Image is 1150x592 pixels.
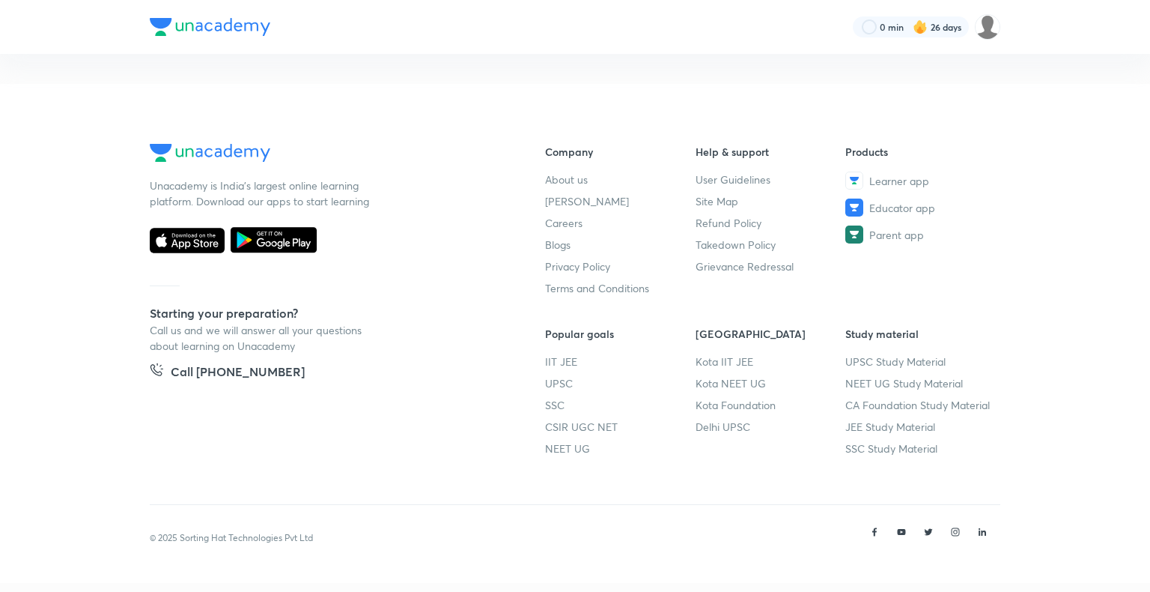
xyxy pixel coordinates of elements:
[696,259,846,274] a: Grievance Redressal
[171,363,305,384] h5: Call [PHONE_NUMBER]
[545,375,696,391] a: UPSC
[545,326,696,342] h6: Popular goals
[696,172,846,187] a: User Guidelines
[545,144,696,160] h6: Company
[545,215,582,231] span: Careers
[845,199,996,217] a: Educator app
[150,178,374,209] p: Unacademy is India’s largest online learning platform. Download our apps to start learning
[696,237,846,253] a: Takedown Policy
[545,172,696,187] a: About us
[150,531,313,545] p: © 2025 Sorting Hat Technologies Pvt Ltd
[545,280,696,296] a: Terms and Conditions
[150,322,374,354] p: Call us and we will answer all your questions about learning on Unacademy
[545,237,696,253] a: Blogs
[545,441,696,456] a: NEET UG
[696,193,846,209] a: Site Map
[845,441,996,456] a: SSC Study Material
[545,354,696,369] a: IIT JEE
[845,354,996,369] a: UPSC Study Material
[845,326,996,342] h6: Study material
[696,419,846,435] a: Delhi UPSC
[975,14,1000,40] img: Tanya Kumari
[545,419,696,435] a: CSIR UGC NET
[845,397,996,413] a: CA Foundation Study Material
[696,326,846,342] h6: [GEOGRAPHIC_DATA]
[150,304,497,322] h5: Starting your preparation?
[845,419,996,435] a: JEE Study Material
[845,144,996,160] h6: Products
[545,397,696,413] a: SSC
[545,193,696,209] a: [PERSON_NAME]
[545,259,696,274] a: Privacy Policy
[150,144,497,166] a: Company Logo
[845,375,996,391] a: NEET UG Study Material
[913,19,928,34] img: streak
[845,172,863,190] img: Learner app
[696,397,846,413] a: Kota Foundation
[845,226,863,244] img: Parent app
[869,173,929,189] span: Learner app
[696,144,846,160] h6: Help & support
[150,18,270,36] img: Company Logo
[696,354,846,369] a: Kota IIT JEE
[696,215,846,231] a: Refund Policy
[845,172,996,190] a: Learner app
[845,199,863,217] img: Educator app
[545,215,696,231] a: Careers
[150,144,270,162] img: Company Logo
[869,227,924,243] span: Parent app
[869,200,935,216] span: Educator app
[150,363,305,384] a: Call [PHONE_NUMBER]
[845,226,996,244] a: Parent app
[696,375,846,391] a: Kota NEET UG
